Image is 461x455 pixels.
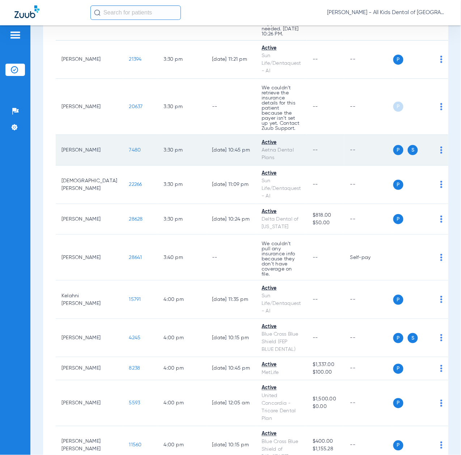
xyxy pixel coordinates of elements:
[344,235,393,281] td: Self-pay
[56,281,123,319] td: Kelahni [PERSON_NAME]
[56,79,123,135] td: [PERSON_NAME]
[440,334,443,341] img: group-dot-blue.svg
[327,9,447,16] span: [PERSON_NAME] - All Kids Dental of [GEOGRAPHIC_DATA]
[262,384,301,392] div: Active
[262,44,301,52] div: Active
[393,441,403,451] span: P
[56,380,123,426] td: [PERSON_NAME]
[393,398,403,408] span: P
[262,369,301,377] div: MetLife
[313,57,318,62] span: --
[158,79,207,135] td: 3:30 PM
[129,57,142,62] span: 21394
[262,146,301,162] div: Aetna Dental Plans
[408,333,418,343] span: S
[158,380,207,426] td: 4:00 PM
[344,319,393,357] td: --
[440,296,443,303] img: group-dot-blue.svg
[408,145,418,155] span: S
[393,214,403,224] span: P
[56,135,123,166] td: [PERSON_NAME]
[313,335,318,340] span: --
[393,364,403,374] span: P
[425,420,461,455] iframe: Chat Widget
[207,166,256,204] td: [DATE] 11:09 PM
[129,443,142,448] span: 11560
[313,396,339,403] span: $1,500.00
[313,219,339,227] span: $50.00
[440,216,443,223] img: group-dot-blue.svg
[440,400,443,407] img: group-dot-blue.svg
[262,139,301,146] div: Active
[9,31,21,39] img: hamburger-icon
[344,281,393,319] td: --
[440,103,443,110] img: group-dot-blue.svg
[94,9,101,16] img: Search Icon
[129,255,142,260] span: 28641
[262,331,301,353] div: Blue Cross Blue Shield (FEP BLUE DENTAL)
[440,254,443,261] img: group-dot-blue.svg
[158,41,207,79] td: 3:30 PM
[344,204,393,235] td: --
[313,182,318,187] span: --
[344,357,393,380] td: --
[313,369,339,377] span: $100.00
[344,41,393,79] td: --
[207,357,256,380] td: [DATE] 10:45 PM
[393,295,403,305] span: P
[393,55,403,65] span: P
[262,392,301,422] div: United Concordia - Tricare Dental Plan
[207,235,256,281] td: --
[262,292,301,315] div: Sun Life/Dentaquest - AI
[158,135,207,166] td: 3:30 PM
[129,217,143,222] span: 28628
[129,182,142,187] span: 22266
[313,446,339,453] span: $1,155.28
[344,380,393,426] td: --
[344,79,393,135] td: --
[313,361,339,369] span: $1,337.00
[129,335,141,340] span: 4245
[313,255,318,260] span: --
[262,241,301,277] p: We couldn’t pull any insurance info because they don’t have coverage on file.
[56,357,123,380] td: [PERSON_NAME]
[207,41,256,79] td: [DATE] 11:21 PM
[440,146,443,154] img: group-dot-blue.svg
[262,430,301,438] div: Active
[313,438,339,446] span: $400.00
[158,357,207,380] td: 4:00 PM
[158,166,207,204] td: 3:30 PM
[393,102,403,112] span: P
[207,281,256,319] td: [DATE] 11:35 PM
[158,319,207,357] td: 4:00 PM
[56,41,123,79] td: [PERSON_NAME]
[129,297,141,302] span: 15791
[129,401,140,406] span: 5593
[158,281,207,319] td: 4:00 PM
[313,297,318,302] span: --
[262,361,301,369] div: Active
[262,285,301,292] div: Active
[440,365,443,372] img: group-dot-blue.svg
[262,85,301,131] p: We couldn’t retrieve the insurance details for this patient because the payer isn’t set up yet. C...
[14,5,39,18] img: Zuub Logo
[56,166,123,204] td: [DEMOGRAPHIC_DATA][PERSON_NAME]
[56,319,123,357] td: [PERSON_NAME]
[344,135,393,166] td: --
[262,216,301,231] div: Delta Dental of [US_STATE]
[207,380,256,426] td: [DATE] 12:05 AM
[129,148,141,153] span: 7480
[129,104,143,109] span: 20637
[262,170,301,177] div: Active
[440,181,443,188] img: group-dot-blue.svg
[344,166,393,204] td: --
[207,319,256,357] td: [DATE] 10:15 PM
[313,148,318,153] span: --
[56,204,123,235] td: [PERSON_NAME]
[90,5,181,20] input: Search for patients
[262,52,301,75] div: Sun Life/Dentaquest - AI
[440,56,443,63] img: group-dot-blue.svg
[262,208,301,216] div: Active
[393,333,403,343] span: P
